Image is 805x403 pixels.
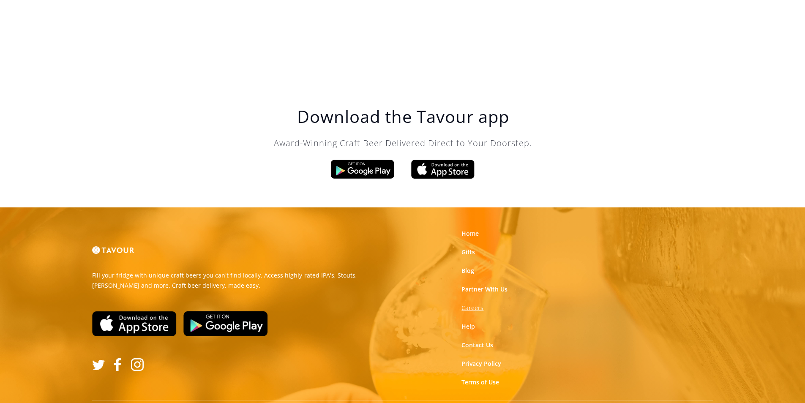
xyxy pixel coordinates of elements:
a: Gifts [461,248,475,256]
h2: ‍ [21,11,784,27]
a: Terms of Use [461,378,499,387]
a: Partner With Us [461,285,508,294]
h1: Download the Tavour app [234,106,572,127]
a: Privacy Policy [461,359,501,368]
a: Home [461,229,479,238]
p: Fill your fridge with unique craft beers you can't find locally. Access highly-rated IPA's, Stout... [92,270,396,291]
a: Contact Us [461,341,493,349]
a: Careers [461,304,483,312]
p: Award-Winning Craft Beer Delivered Direct to Your Doorstep. [234,137,572,150]
a: Blog [461,267,474,275]
a: Help [461,322,475,331]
